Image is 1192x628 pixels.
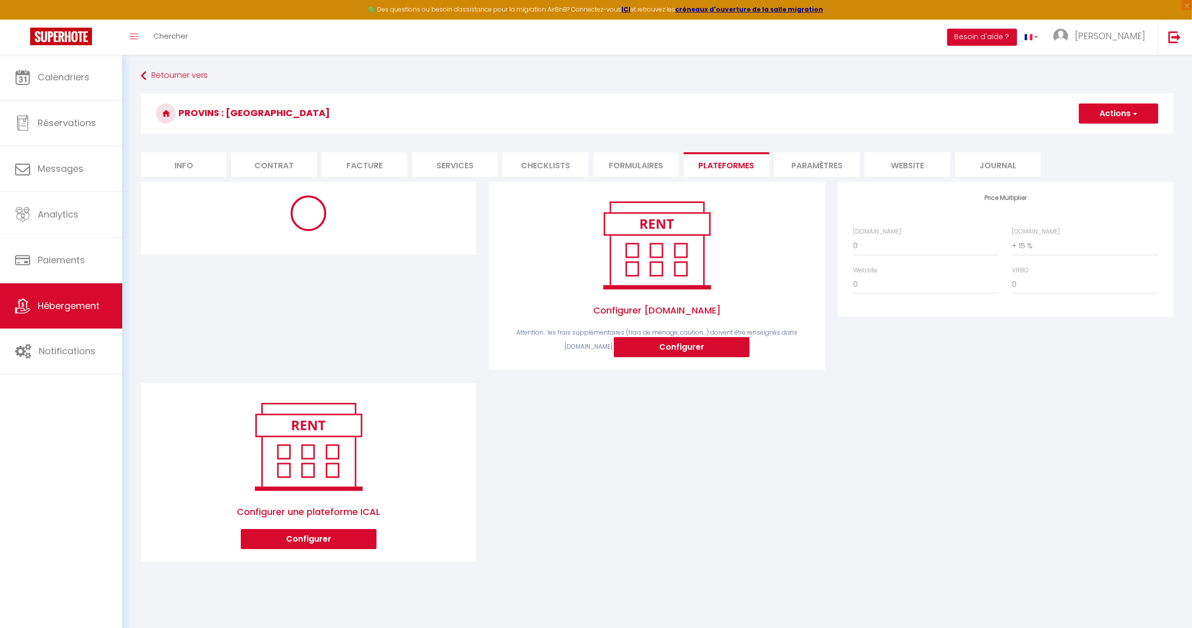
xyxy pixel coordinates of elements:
[244,398,373,495] img: rent.png
[1053,29,1068,44] img: ...
[593,152,679,177] li: Formulaires
[1046,20,1158,55] a: ... [PERSON_NAME]
[156,495,461,529] span: Configurer une plateforme ICAL
[8,4,38,34] button: Ouvrir le widget de chat LiveChat
[1079,103,1158,124] button: Actions
[153,31,188,41] span: Chercher
[621,5,630,14] a: ICI
[30,28,92,45] img: Super Booking
[947,29,1017,46] button: Besoin d'aide ?
[1168,31,1181,43] img: logout
[955,152,1041,177] li: Journal
[38,162,83,175] span: Messages
[684,152,769,177] li: Plateformes
[412,152,498,177] li: Services
[38,254,85,266] span: Paiements
[853,266,877,275] label: Website
[504,293,809,328] span: Configurer [DOMAIN_NAME]
[1075,30,1145,42] span: [PERSON_NAME]
[141,93,1173,134] h3: provins : [GEOGRAPHIC_DATA]
[853,194,1158,201] h4: Price Multiplier
[38,117,96,129] span: Réservations
[39,345,96,357] span: Notifications
[774,152,860,177] li: Paramètres
[675,5,823,14] a: créneaux d'ouverture de la salle migration
[322,152,407,177] li: Facture
[1012,227,1060,237] label: [DOMAIN_NAME]
[38,71,89,83] span: Calendriers
[146,20,196,55] a: Chercher
[38,299,100,312] span: Hébergement
[38,208,78,221] span: Analytics
[853,227,901,237] label: [DOMAIN_NAME]
[241,529,377,549] button: Configurer
[141,152,226,177] li: Info
[231,152,317,177] li: Contrat
[516,328,797,351] span: Attention : les frais supplémentaires (frais de ménage, caution...) doivent être renseignés dans ...
[1012,266,1029,275] label: VRBO
[593,197,721,293] img: rent.png
[141,67,1173,85] a: Retourner vers
[865,152,950,177] li: website
[614,337,750,357] button: Configurer
[503,152,588,177] li: Checklists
